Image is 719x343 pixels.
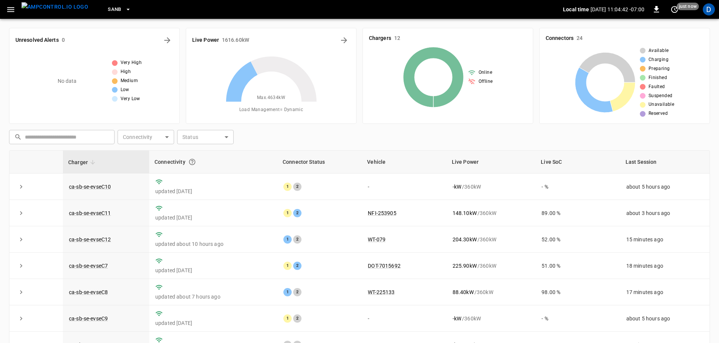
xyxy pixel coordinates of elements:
span: Faulted [649,83,665,91]
h6: Chargers [369,34,391,43]
td: 52.00 % [535,226,620,253]
div: / 360 kW [453,236,530,243]
p: 148.10 kW [453,209,477,217]
span: Load Management = Dynamic [239,106,303,114]
td: 15 minutes ago [620,226,710,253]
div: / 360 kW [453,315,530,322]
div: / 360 kW [453,183,530,191]
span: Reserved [649,110,668,117]
span: Suspended [649,92,673,100]
div: 1 [283,235,292,244]
a: ca-sb-se-evseC8 [69,289,108,295]
a: ca-sb-se-evseC12 [69,236,111,242]
span: Charging [649,56,669,64]
td: - [362,174,446,200]
td: - [362,305,446,332]
p: No data [58,77,77,85]
div: / 360 kW [453,262,530,270]
span: just now [677,3,699,10]
span: Online [479,69,492,76]
div: 2 [293,235,301,244]
span: High [121,68,131,76]
td: about 5 hours ago [620,305,710,332]
td: 89.00 % [535,200,620,226]
span: SanB [108,5,121,14]
td: 98.00 % [535,279,620,305]
span: Very High [121,59,142,67]
div: 1 [283,314,292,323]
button: expand row [15,181,27,192]
th: Last Session [620,151,710,174]
a: WT-079 [368,236,386,242]
span: Available [649,47,669,55]
p: updated [DATE] [155,188,271,195]
th: Connector Status [277,151,362,174]
img: ampcontrol.io logo [21,2,88,12]
span: Preparing [649,65,670,73]
button: expand row [15,287,27,298]
th: Live SoC [535,151,620,174]
p: 204.30 kW [453,236,477,243]
p: [DATE] 11:04:42 -07:00 [590,6,644,13]
div: 1 [283,262,292,270]
td: about 5 hours ago [620,174,710,200]
div: 1 [283,209,292,217]
p: 88.40 kW [453,288,474,296]
div: 2 [293,262,301,270]
th: Vehicle [362,151,446,174]
td: 17 minutes ago [620,279,710,305]
button: SanB [105,2,134,17]
h6: 0 [62,36,65,44]
span: Very Low [121,95,140,103]
button: Energy Overview [338,34,350,46]
a: NFI-253905 [368,210,396,216]
div: 2 [293,314,301,323]
p: updated [DATE] [155,267,271,274]
a: WT-225133 [368,289,395,295]
h6: Unresolved Alerts [15,36,59,44]
th: Live Power [447,151,536,174]
div: 1 [283,288,292,296]
h6: Live Power [192,36,219,44]
div: 2 [293,209,301,217]
h6: 12 [394,34,400,43]
p: - kW [453,183,461,191]
span: Medium [121,77,138,85]
a: DOT-7015692 [368,263,401,269]
span: Low [121,86,129,94]
button: All Alerts [161,34,173,46]
p: 225.90 kW [453,262,477,270]
div: 2 [293,183,301,191]
a: ca-sb-se-evseC10 [69,184,111,190]
a: ca-sb-se-evseC9 [69,316,108,322]
span: Unavailable [649,101,674,108]
div: / 360 kW [453,288,530,296]
p: updated [DATE] [155,214,271,221]
button: set refresh interval [669,3,681,15]
a: ca-sb-se-evseC11 [69,210,111,216]
p: Local time [563,6,589,13]
span: Charger [68,158,98,167]
p: updated [DATE] [155,319,271,327]
span: Offline [479,78,493,85]
p: updated about 10 hours ago [155,240,271,248]
div: profile-icon [703,3,715,15]
button: expand row [15,260,27,271]
span: Finished [649,74,667,82]
p: - kW [453,315,461,322]
button: Connection between the charger and our software. [185,155,199,169]
h6: Connectors [546,34,574,43]
span: Max. 4634 kW [257,94,285,102]
td: - % [535,174,620,200]
td: about 3 hours ago [620,200,710,226]
p: updated about 7 hours ago [155,293,271,300]
div: 1 [283,183,292,191]
div: Connectivity [155,155,272,169]
div: 2 [293,288,301,296]
a: ca-sb-se-evseC7 [69,263,108,269]
td: 51.00 % [535,253,620,279]
button: expand row [15,207,27,219]
td: 18 minutes ago [620,253,710,279]
button: expand row [15,234,27,245]
div: / 360 kW [453,209,530,217]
